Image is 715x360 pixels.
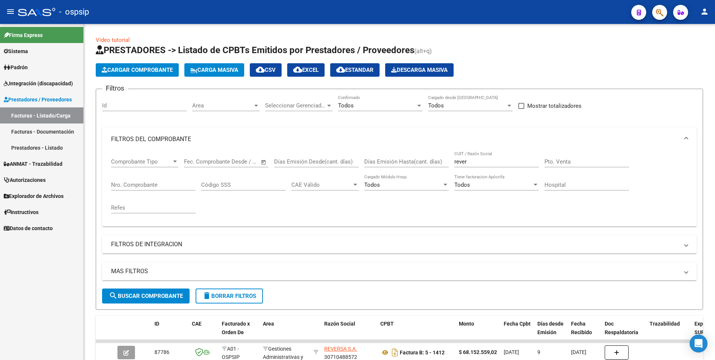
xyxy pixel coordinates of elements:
datatable-header-cell: Razón Social [321,316,377,349]
span: Carga Masiva [190,67,238,73]
button: Carga Masiva [184,63,244,77]
mat-icon: delete [202,291,211,300]
span: Todos [454,181,470,188]
span: ID [154,321,159,327]
span: Firma Express [4,31,43,39]
datatable-header-cell: Monto [456,316,501,349]
strong: Factura B: 5 - 1412 [400,350,445,356]
span: Borrar Filtros [202,293,256,299]
button: Open calendar [260,158,268,167]
button: Borrar Filtros [196,289,263,303]
span: CAE [192,321,202,327]
span: CAE Válido [291,181,352,188]
span: Mostrar totalizadores [527,101,581,110]
datatable-header-cell: Trazabilidad [647,316,691,349]
span: Descarga Masiva [391,67,448,73]
datatable-header-cell: Días desde Emisión [534,316,568,349]
span: Fecha Cpbt [504,321,531,327]
h3: Filtros [102,83,128,94]
span: Todos [338,102,354,109]
datatable-header-cell: Facturado x Orden De [219,316,260,349]
button: Descarga Masiva [385,63,454,77]
span: REVERSA S.A. [324,346,357,352]
mat-icon: cloud_download [256,65,265,74]
button: CSV [250,63,282,77]
i: Descargar documento [390,347,400,359]
mat-panel-title: MAS FILTROS [111,267,679,275]
span: Estandar [336,67,374,73]
span: 87786 [154,349,169,355]
datatable-header-cell: Doc Respaldatoria [602,316,647,349]
span: (alt+q) [414,48,432,55]
mat-panel-title: FILTROS DE INTEGRACION [111,240,679,248]
span: Padrón [4,63,28,71]
span: Días desde Emisión [537,321,564,335]
span: [DATE] [571,349,586,355]
a: Video tutorial [96,37,130,43]
span: Explorador de Archivos [4,192,64,200]
span: Fecha Recibido [571,321,592,335]
span: Prestadores / Proveedores [4,95,72,104]
mat-expansion-panel-header: FILTROS DE INTEGRACION [102,235,697,253]
span: CPBT [380,321,394,327]
div: Open Intercom Messenger [690,335,708,353]
span: [DATE] [504,349,519,355]
mat-icon: cloud_download [336,65,345,74]
span: Area [263,321,274,327]
span: Todos [364,181,380,188]
datatable-header-cell: ID [151,316,189,349]
span: Integración (discapacidad) [4,79,73,88]
datatable-header-cell: CAE [189,316,219,349]
span: Sistema [4,47,28,55]
span: Area [192,102,253,109]
mat-expansion-panel-header: MAS FILTROS [102,262,697,280]
mat-icon: person [700,7,709,16]
span: Instructivos [4,208,39,216]
button: Buscar Comprobante [102,289,190,303]
mat-expansion-panel-header: FILTROS DEL COMPROBANTE [102,127,697,151]
strong: $ 68.152.559,02 [459,349,497,355]
div: FILTROS DEL COMPROBANTE [102,151,697,226]
span: - ospsip [59,4,89,20]
span: Datos de contacto [4,224,53,232]
span: Razón Social [324,321,355,327]
span: Todos [428,102,444,109]
input: Start date [184,158,208,165]
datatable-header-cell: Fecha Recibido [568,316,602,349]
span: Facturado x Orden De [222,321,250,335]
mat-icon: cloud_download [293,65,302,74]
span: EXCEL [293,67,319,73]
datatable-header-cell: Fecha Cpbt [501,316,534,349]
span: Doc Respaldatoria [605,321,638,335]
span: Autorizaciones [4,176,46,184]
span: ANMAT - Trazabilidad [4,160,62,168]
span: Comprobante Tipo [111,158,172,165]
datatable-header-cell: Area [260,316,310,349]
button: EXCEL [287,63,325,77]
button: Estandar [330,63,380,77]
button: Cargar Comprobante [96,63,179,77]
span: Buscar Comprobante [109,293,183,299]
span: Trazabilidad [650,321,680,327]
mat-panel-title: FILTROS DEL COMPROBANTE [111,135,679,143]
span: CSV [256,67,276,73]
mat-icon: search [109,291,118,300]
app-download-masive: Descarga masiva de comprobantes (adjuntos) [385,63,454,77]
span: Cargar Comprobante [102,67,173,73]
input: End date [215,158,251,165]
span: PRESTADORES -> Listado de CPBTs Emitidos por Prestadores / Proveedores [96,45,414,55]
span: Seleccionar Gerenciador [265,102,326,109]
span: Monto [459,321,474,327]
span: 9 [537,349,540,355]
mat-icon: menu [6,7,15,16]
datatable-header-cell: CPBT [377,316,456,349]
